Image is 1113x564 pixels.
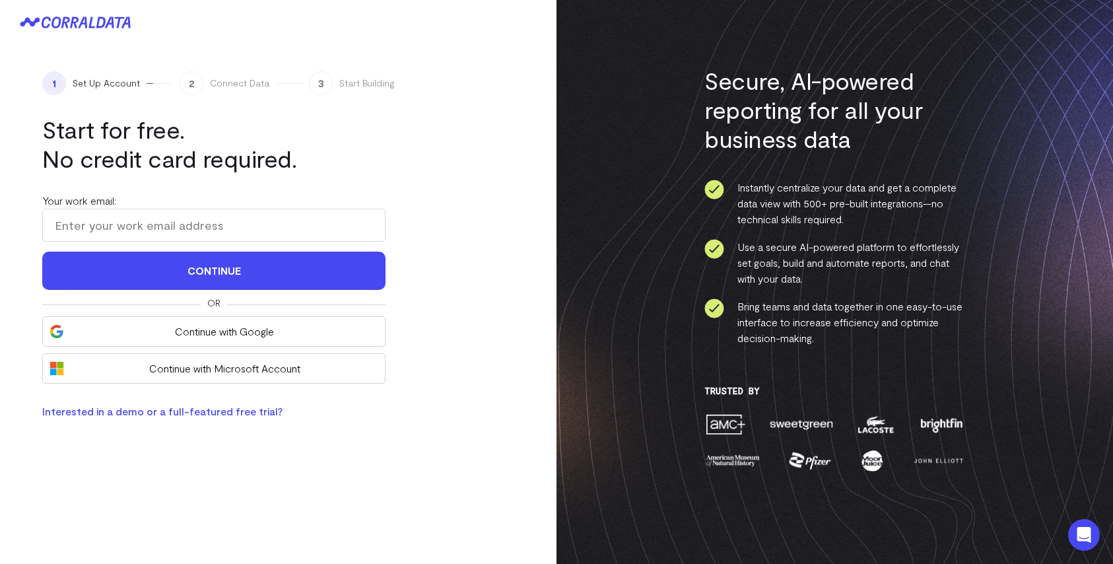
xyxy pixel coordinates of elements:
[71,361,378,376] span: Continue with Microsoft Account
[704,180,965,227] li: Instantly centralize your data and get a complete data view with 500+ pre-built integrations—no t...
[704,386,965,396] h3: Trusted By
[42,316,386,347] button: Continue with Google
[309,71,333,95] span: 3
[42,71,66,95] span: 1
[73,77,140,90] span: Set Up Account
[42,209,386,242] input: Enter your work email address
[42,353,386,384] button: Continue with Microsoft Account
[42,115,386,173] h1: Start for free. No credit card required.
[339,77,395,90] span: Start Building
[207,297,220,310] span: Or
[42,405,283,417] a: Interested in a demo or a full-featured free trial?
[704,299,965,346] li: Bring teams and data together in one easy-to-use interface to increase efficiency and optimize de...
[42,252,386,290] button: Continue
[1068,519,1100,551] div: Open Intercom Messenger
[71,324,378,339] span: Continue with Google
[704,239,965,287] li: Use a secure AI-powered platform to effortlessly set goals, build and automate reports, and chat ...
[210,77,269,90] span: Connect Data
[180,71,203,95] span: 2
[704,66,965,153] h3: Secure, AI-powered reporting for all your business data
[42,194,116,207] label: Your work email:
